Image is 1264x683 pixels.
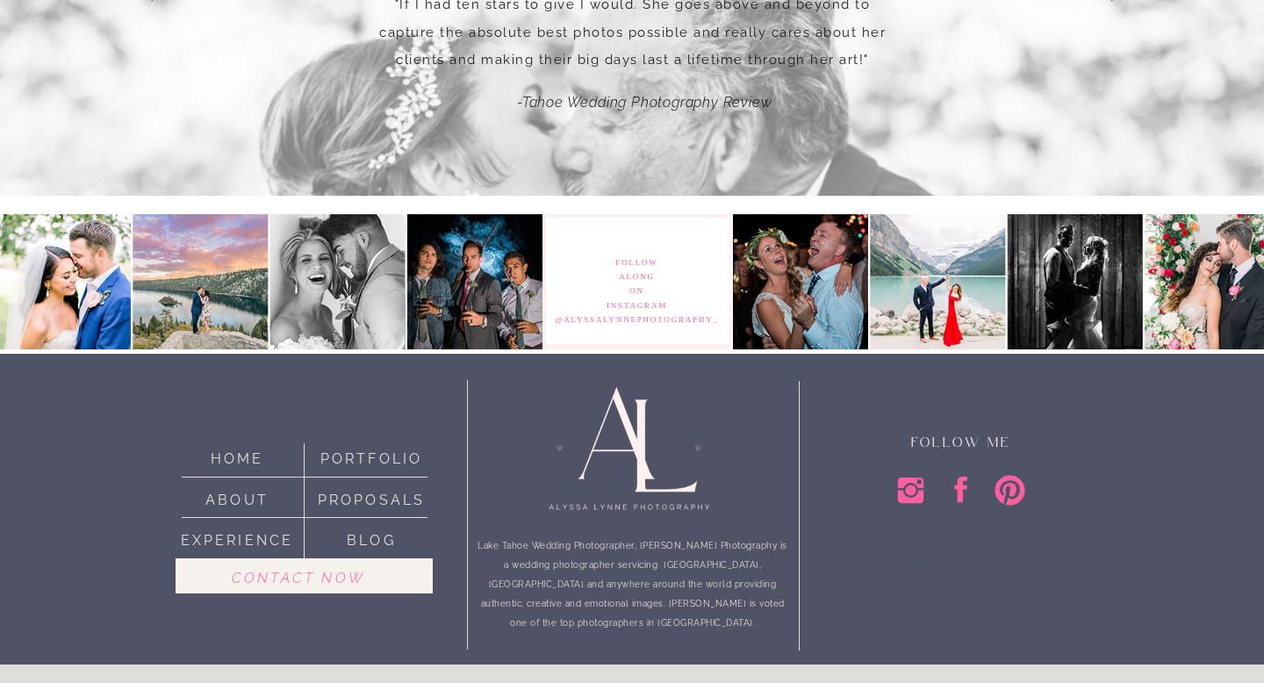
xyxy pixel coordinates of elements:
a: home [176,447,298,466]
h2: Lake Tahoe Wedding Photographer, [PERSON_NAME] Photography is a wedding photographer servicing [G... [477,536,788,656]
a: portfolio [310,447,433,466]
a: about [176,488,298,507]
a: Copyright 2024 [1104,665,1256,680]
a: Contact now [190,566,406,586]
p: -Tahoe Wedding Photography Review [517,87,777,104]
a: Proposals [310,488,433,507]
h3: follow along on instagram @AlyssaLynnePhotography_ [542,255,731,308]
a: Experience [176,528,298,548]
p: follow Me [832,430,1089,450]
p: [PERSON_NAME] Photography [DOMAIN_NAME] [EMAIL_ADDRESS][DOMAIN_NAME] [800,525,1160,607]
a: blog [310,528,433,548]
